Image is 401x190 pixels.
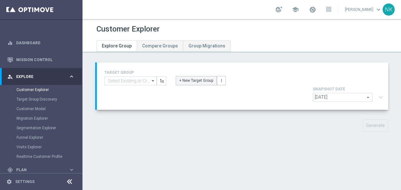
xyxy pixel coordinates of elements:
[104,76,157,85] input: Select Existing or Create New
[375,6,382,13] span: keyboard_arrow_down
[7,74,69,80] div: Explore
[7,34,75,51] div: Dashboard
[96,40,231,52] ul: Tabs
[6,179,12,185] i: settings
[16,125,66,130] a: Segmentation Explorer
[16,87,66,92] a: Customer Explorer
[96,25,160,34] h1: Customer Explorer
[69,74,75,80] i: keyboard_arrow_right
[104,70,166,75] h4: TARGET GROUP
[16,95,82,104] div: Target Group Discovery
[16,154,66,159] a: Realtime Customer Profile
[16,34,75,51] a: Dashboard
[219,78,224,83] i: more_vert
[7,167,69,173] div: Plan
[363,119,388,132] button: Generate
[102,43,132,48] span: Explore Group
[16,123,82,133] div: Segmentation Explorer
[7,57,75,62] button: Mission Control
[7,51,75,68] div: Mission Control
[16,152,82,161] div: Realtime Customer Profile
[69,167,75,173] i: keyboard_arrow_right
[16,104,82,114] div: Customer Model
[150,77,156,85] i: arrow_drop_down
[16,106,66,111] a: Customer Model
[16,142,82,152] div: Visits Explorer
[7,40,13,46] i: equalizer
[217,76,226,85] button: more_vert
[7,167,13,173] i: gps_fixed
[142,43,178,48] span: Compare Groups
[383,4,395,16] div: NK
[16,97,66,102] a: Target Group Discovery
[15,180,35,184] a: Settings
[16,168,69,172] span: Plan
[16,75,69,79] span: Explore
[16,116,66,121] a: Migration Explorer
[292,6,299,13] span: school
[188,43,225,48] span: Group Migrations
[104,69,381,103] div: TARGET GROUP arrow_drop_down + New Target Group more_vert SNAPSHOT DATE arrow_drop_down expand_more
[16,144,66,150] a: Visits Explorer
[16,85,82,95] div: Customer Explorer
[16,133,82,142] div: Funnel Explorer
[176,76,217,85] button: + New Target Group
[16,135,66,140] a: Funnel Explorer
[16,51,75,68] a: Mission Control
[344,5,383,14] a: [PERSON_NAME]keyboard_arrow_down
[7,40,75,46] button: equalizer Dashboard
[16,114,82,123] div: Migration Explorer
[313,87,386,91] h4: SNAPSHOT DATE
[7,167,75,172] button: gps_fixed Plan keyboard_arrow_right
[7,74,75,79] button: person_search Explore keyboard_arrow_right
[7,74,13,80] i: person_search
